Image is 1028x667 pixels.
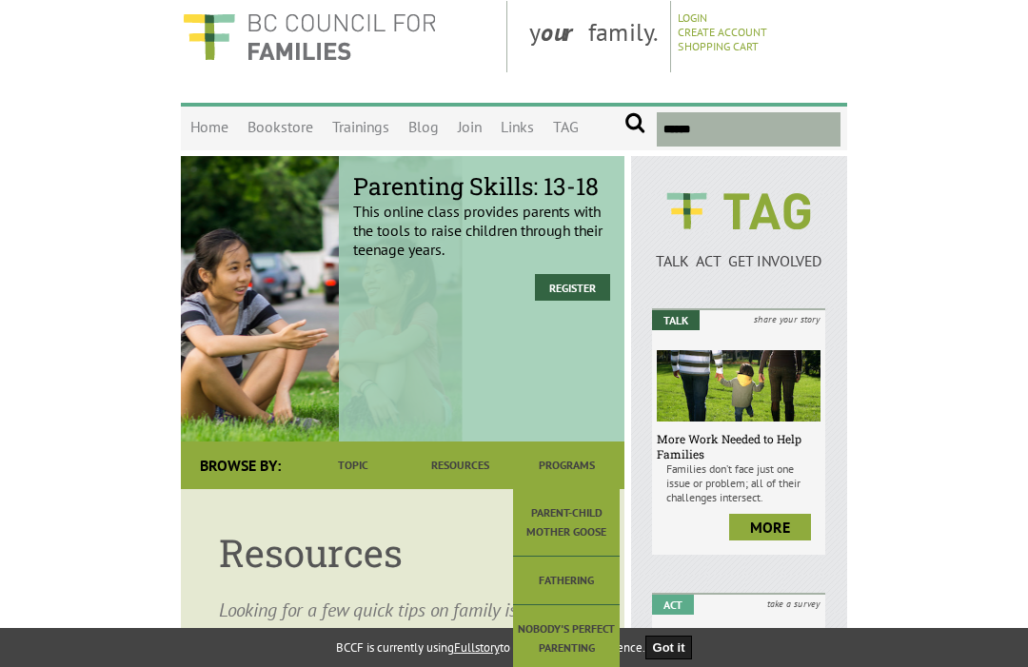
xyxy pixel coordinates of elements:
button: Got it [645,636,693,659]
a: TALK ACT GET INVOLVED [652,232,825,270]
p: Families don’t face just one issue or problem; all of their challenges intersect. [657,461,820,504]
em: Talk [652,310,700,330]
span: Parenting Skills: 13-18 [353,170,610,202]
a: Fullstory [454,639,500,656]
a: Login [678,10,707,25]
a: Topic [300,441,406,489]
a: Register [535,274,610,301]
p: This online class provides parents with the tools to raise children through their teenage years. [353,186,610,259]
a: Programs [513,441,620,489]
div: y family. [514,1,671,72]
a: Parent-Child Mother Goose [513,489,620,557]
a: Resources [406,441,513,489]
h1: Resources [219,527,586,578]
img: BCCF's TAG Logo [653,175,824,247]
i: take a survey [761,595,825,613]
a: Trainings [323,106,399,150]
div: Browse By: [181,441,300,489]
a: Join [448,106,491,150]
a: Links [491,106,544,150]
a: Shopping Cart [678,39,759,53]
strong: our [541,16,588,48]
p: Looking for a few quick tips on family issues? [219,597,586,623]
input: Submit [624,112,646,147]
em: Act [652,595,694,615]
a: Fathering [513,557,620,605]
a: Home [181,106,238,150]
a: Create Account [678,25,767,39]
h6: More Work Needed to Help Families [657,431,820,461]
img: BC Council for FAMILIES [181,1,438,72]
a: Blog [399,106,448,150]
i: share your story [748,310,825,328]
a: Bookstore [238,106,323,150]
a: more [729,514,811,540]
a: TAG [544,106,588,150]
p: TALK ACT GET INVOLVED [652,251,825,270]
